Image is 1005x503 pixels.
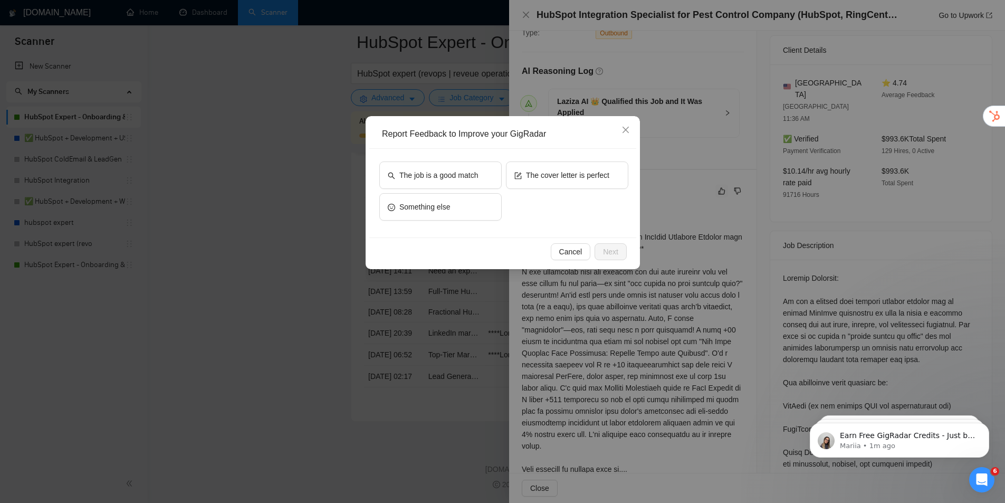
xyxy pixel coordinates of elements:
span: The job is a good match [399,169,478,181]
button: searchThe job is a good match [379,162,502,189]
button: smileSomething else [379,193,502,221]
span: Something else [399,201,451,213]
span: The cover letter is perfect [526,169,609,181]
div: Report Feedback to Improve your GigRadar [382,128,631,140]
button: Next [595,243,627,260]
span: close [621,126,630,134]
span: 6 [991,467,999,476]
iframe: Intercom notifications message [794,401,1005,474]
span: Cancel [559,246,582,258]
span: form [514,171,522,179]
span: search [388,171,395,179]
button: Close [611,116,640,145]
button: formThe cover letter is perfect [506,162,628,189]
button: Cancel [550,243,590,260]
iframe: Intercom live chat [969,467,994,492]
span: smile [388,203,395,211]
